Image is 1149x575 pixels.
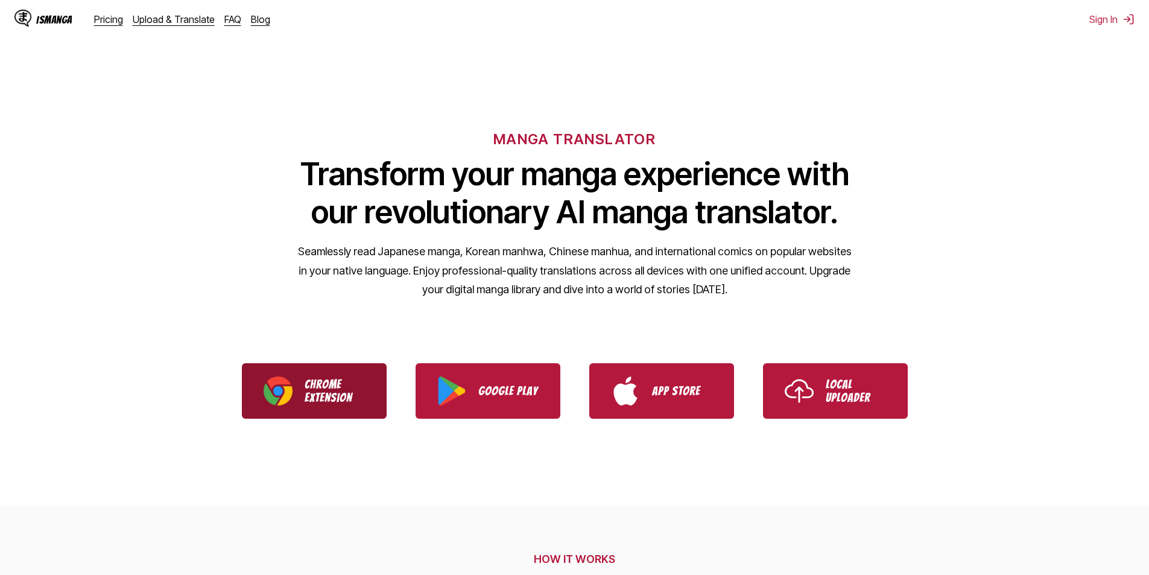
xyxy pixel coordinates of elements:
[1122,13,1135,25] img: Sign out
[493,130,656,148] h6: MANGA TRANSLATOR
[14,10,94,29] a: IsManga LogoIsManga
[611,376,640,405] img: App Store logo
[297,242,852,299] p: Seamlessly read Japanese manga, Korean manhwa, Chinese manhua, and international comics on popula...
[826,378,886,404] p: Local Uploader
[36,14,72,25] div: IsManga
[437,376,466,405] img: Google Play logo
[133,13,215,25] a: Upload & Translate
[212,553,937,565] h2: HOW IT WORKS
[264,376,293,405] img: Chrome logo
[14,10,31,27] img: IsManga Logo
[242,363,387,419] a: Download IsManga Chrome Extension
[416,363,560,419] a: Download IsManga from Google Play
[1089,13,1135,25] button: Sign In
[224,13,241,25] a: FAQ
[652,384,712,398] p: App Store
[589,363,734,419] a: Download IsManga from App Store
[305,378,365,404] p: Chrome Extension
[297,155,852,231] h1: Transform your manga experience with our revolutionary AI manga translator.
[478,384,539,398] p: Google Play
[251,13,270,25] a: Blog
[785,376,814,405] img: Upload icon
[94,13,123,25] a: Pricing
[763,363,908,419] a: Use IsManga Local Uploader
